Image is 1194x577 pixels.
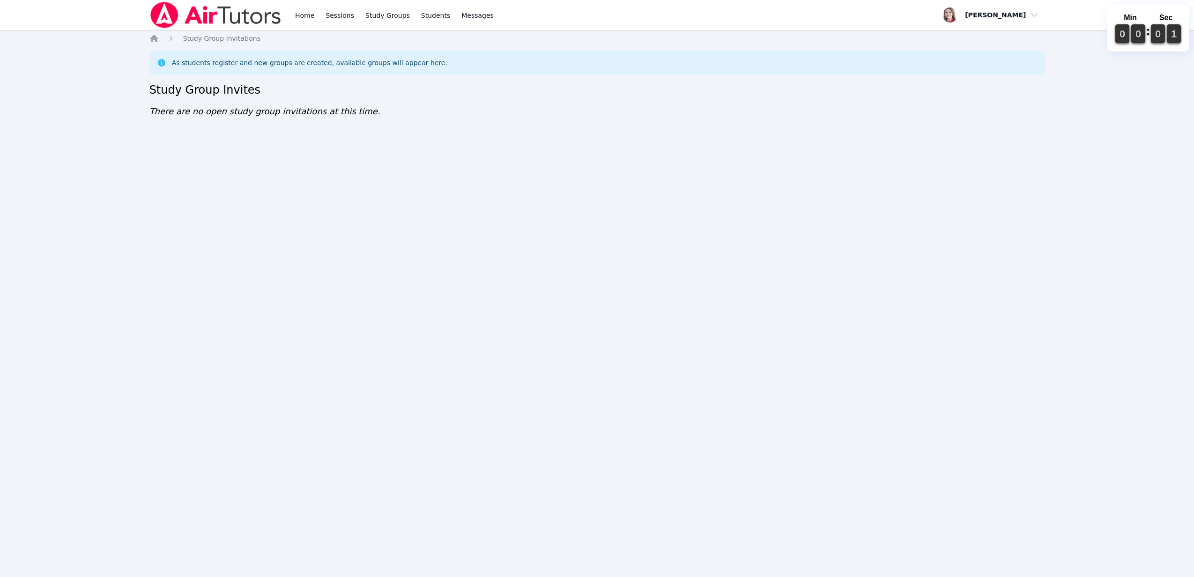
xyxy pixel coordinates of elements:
span: Study Group Invitations [183,35,260,42]
a: Study Group Invitations [183,34,260,43]
h2: Study Group Invites [149,82,1045,97]
span: There are no open study group invitations at this time. [149,106,380,116]
div: As students register and new groups are created, available groups will appear here. [172,58,447,67]
nav: Breadcrumb [149,34,1045,43]
img: Air Tutors [149,2,282,28]
span: Messages [461,11,494,20]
